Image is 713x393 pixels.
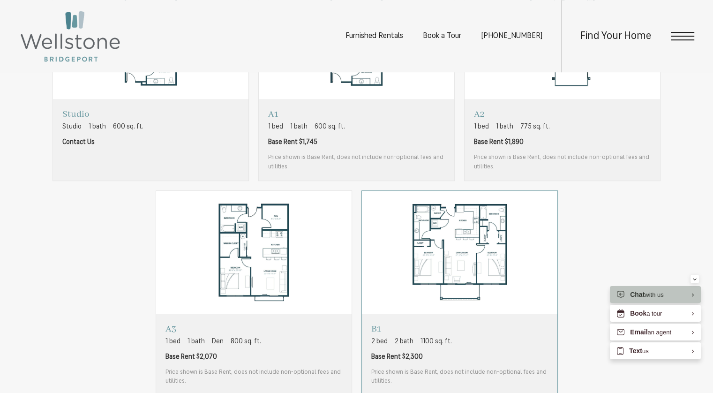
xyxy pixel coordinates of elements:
[371,337,388,347] span: 2 bed
[371,368,548,386] span: Price shown is Base Rent, does not include non-optional fees and utilities.
[420,337,452,347] span: 1100 sq. ft.
[345,32,403,40] a: Furnished Rentals
[268,137,317,147] span: Base Rent $1,745
[113,122,143,132] span: 600 sq. ft.
[481,32,542,40] span: [PHONE_NUMBER]
[371,323,548,335] p: B1
[520,122,550,132] span: 775 sq. ft.
[268,153,445,171] span: Price shown is Base Rent, does not include non-optional fees and utilities.
[62,108,143,120] p: Studio
[474,137,524,147] span: Base Rent $1,890
[371,352,423,362] span: Base Rent $2,300
[62,122,82,132] span: Studio
[423,32,461,40] a: Book a Tour
[481,32,542,40] a: Call Us at (253) 642-8681
[165,368,342,386] span: Price shown is Base Rent, does not include non-optional fees and utilities.
[315,122,345,132] span: 600 sq. ft.
[474,122,489,132] span: 1 bed
[19,9,122,63] img: Wellstone
[395,337,413,347] span: 2 bath
[268,108,445,120] p: A1
[268,122,283,132] span: 1 bed
[89,122,106,132] span: 1 bath
[156,191,352,314] img: A3 - 1 bedroom floorplan layout with 1 bathroom and 800 square feet
[62,137,95,147] span: Contact Us
[212,337,224,347] span: Den
[188,337,205,347] span: 1 bath
[165,352,217,362] span: Base Rent $2,070
[474,108,651,120] p: A2
[671,32,694,40] button: Open Menu
[231,337,261,347] span: 800 sq. ft.
[362,191,557,314] img: B1 - 2 bedroom floorplan layout with 2 bathrooms and 1100 square feet
[165,323,342,335] p: A3
[165,337,180,347] span: 1 bed
[474,153,651,171] span: Price shown is Base Rent, does not include non-optional fees and utilities.
[290,122,308,132] span: 1 bath
[580,31,651,42] a: Find Your Home
[496,122,513,132] span: 1 bath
